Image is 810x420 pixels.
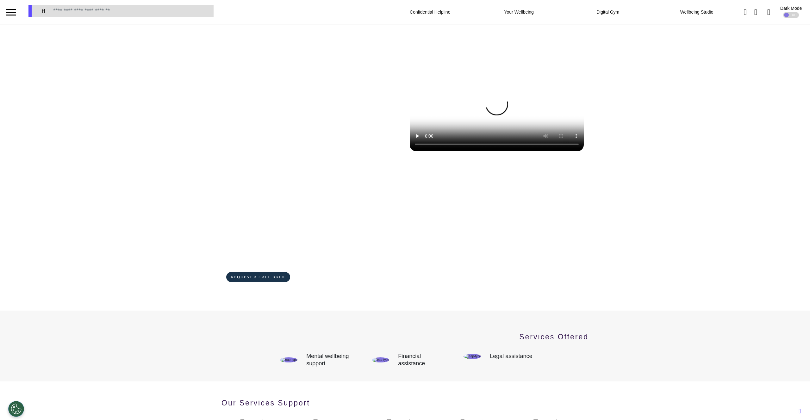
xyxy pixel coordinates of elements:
div: Legal assistance [490,353,538,360]
img: eap-type [280,357,297,362]
h2: EAP [226,43,584,58]
div: OFF [783,12,799,18]
a: WhatsApp: Text 'Hi' to [PHONE_NUMBER] [226,237,400,245]
h3: Call us on: [226,210,400,221]
div: Mental wellbeing support [306,353,354,367]
button: REQUEST A CALL BACK [226,272,290,282]
p: Our Employee Assistance Programme (EAP) is a confidential programme at no additional cost that pr... [226,64,400,207]
div: Wellbeing Studio [665,3,728,21]
button: Open Preferences [8,401,24,417]
div: Confidential Helpline [398,3,462,21]
a: SMS: Text 'Hi' to [PHONE_NUMBER] [226,251,377,259]
div: Financial assistance [398,353,446,367]
h3: Services Offered [514,320,589,351]
div: Dark Mode [780,6,802,10]
img: eap-type [464,354,481,359]
img: eap-type [372,357,389,362]
div: Your Wellbeing [487,3,551,21]
a: UK: 0800 316 9337 [226,224,305,232]
h3: Our Services Support [221,386,313,417]
div: Digital Gym [576,3,639,21]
